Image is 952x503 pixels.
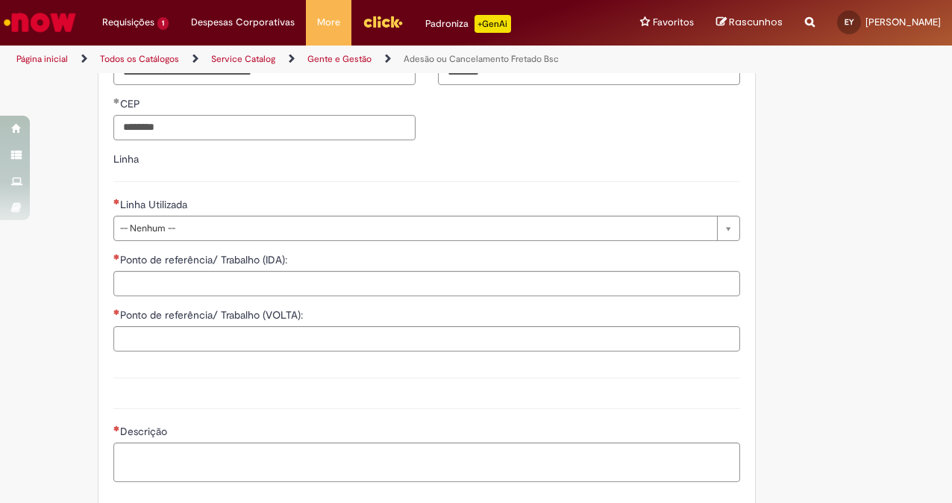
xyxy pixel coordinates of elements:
[113,254,120,260] span: Necessários
[475,15,511,33] p: +GenAi
[113,309,120,315] span: Necessários
[729,15,783,29] span: Rascunhos
[865,16,941,28] span: [PERSON_NAME]
[317,15,340,30] span: More
[653,15,694,30] span: Favoritos
[16,53,68,65] a: Página inicial
[211,53,275,65] a: Service Catalog
[845,17,854,27] span: EY
[120,216,710,240] span: -- Nenhum --
[113,152,139,166] label: Linha
[113,443,740,482] textarea: Descrição
[120,198,190,211] span: Linha Utilizada
[120,425,170,438] span: Descrição
[363,10,403,33] img: click_logo_yellow_360x200.png
[113,60,416,85] input: Bairro
[1,7,78,37] img: ServiceNow
[113,98,120,104] span: Obrigatório Preenchido
[191,15,295,30] span: Despesas Corporativas
[100,53,179,65] a: Todos os Catálogos
[438,60,740,85] input: Cidade
[113,115,416,140] input: CEP
[120,308,306,322] span: Ponto de referência/ Trabalho (VOLTA):
[113,271,740,296] input: Ponto de referência/ Trabalho (IDA):
[716,16,783,30] a: Rascunhos
[404,53,559,65] a: Adesão ou Cancelamento Fretado Bsc
[113,425,120,431] span: Necessários
[120,253,290,266] span: Ponto de referência/ Trabalho (IDA):
[157,17,169,30] span: 1
[11,46,624,73] ul: Trilhas de página
[113,199,120,204] span: Necessários
[120,97,143,110] span: CEP
[113,326,740,352] input: Ponto de referência/ Trabalho (VOLTA):
[425,15,511,33] div: Padroniza
[102,15,154,30] span: Requisições
[307,53,372,65] a: Gente e Gestão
